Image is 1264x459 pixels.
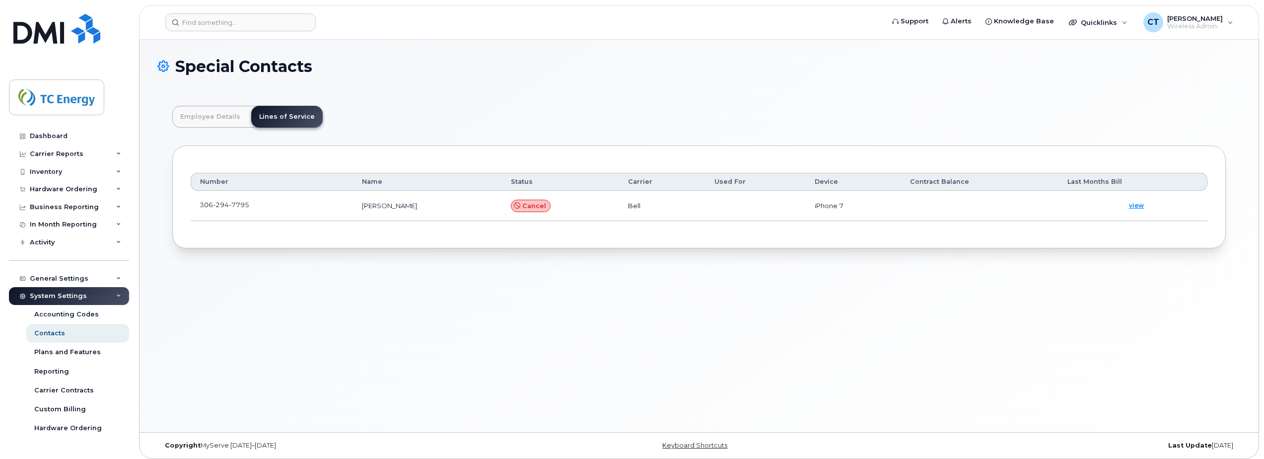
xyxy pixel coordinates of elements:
span: 306 [200,201,249,209]
a: goToDevice [249,201,261,209]
td: Bell [619,191,705,221]
th: Used For [705,173,806,191]
span: 7795 [229,201,249,209]
h1: Special Contacts [157,58,1241,75]
a: Employee Details [172,106,248,128]
th: Contract Balance [901,173,1058,191]
td: iPhone 7 [806,191,901,221]
div: [DATE] [880,442,1241,450]
span: view [1129,201,1144,210]
th: Name [353,173,502,191]
th: Carrier [619,173,705,191]
th: Status [502,173,619,191]
a: Keyboard Shortcuts [662,442,727,449]
div: MyServe [DATE]–[DATE] [157,442,518,450]
th: Device [806,173,901,191]
span: 294 [213,201,229,209]
a: Lines of Service [251,106,323,128]
th: Last Months Bill [1058,173,1207,191]
th: Number [191,173,353,191]
a: view [1067,195,1198,217]
span: Cancel [522,201,546,211]
strong: Last Update [1168,442,1212,449]
td: [PERSON_NAME] [353,191,502,221]
iframe: Messenger Launcher [1221,416,1257,452]
strong: Copyright [165,442,201,449]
